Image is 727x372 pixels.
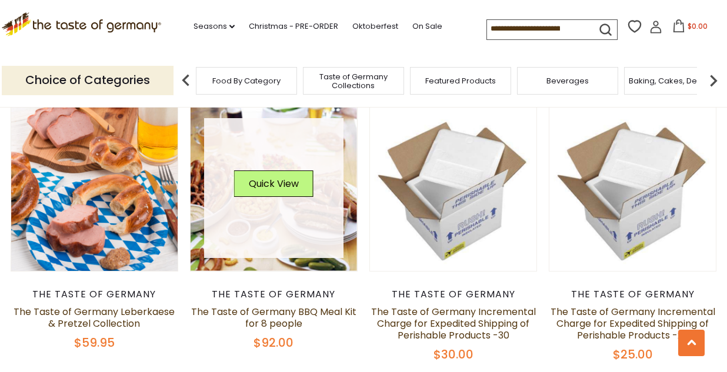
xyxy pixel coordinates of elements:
div: The Taste of Germany [190,289,358,300]
span: $25.00 [613,346,653,363]
span: $92.00 [254,334,294,351]
a: The Taste of Germany Incremental Charge for Expedited Shipping of Perishable Products -25 [551,305,715,342]
button: Quick View [234,170,314,197]
div: The Taste of Germany [369,289,537,300]
a: Oktoberfest [352,20,398,33]
img: next arrow [702,69,725,92]
a: The Taste of Germany BBQ Meal Kit for 8 people [191,305,356,330]
button: $0.00 [665,19,715,37]
img: previous arrow [174,69,198,92]
a: Christmas - PRE-ORDER [249,20,338,33]
img: The Taste of Germany Incremental Charge for Expedited Shipping of Perishable Products -30 [370,105,536,271]
span: $59.95 [74,334,115,351]
a: Baking, Cakes, Desserts [629,76,720,85]
div: The Taste of Germany [549,289,716,300]
img: The Taste of Germany Leberkaese & Pretzel Collection [11,105,178,271]
a: Featured Products [425,76,496,85]
img: The Taste of Germany Incremental Charge for Expedited Shipping of Perishable Products -25 [549,105,716,271]
a: The Taste of Germany Incremental Charge for Expedited Shipping of Perishable Products -30 [371,305,536,342]
img: The Taste of Germany BBQ Meal Kit for 8 people [191,105,357,271]
a: Taste of Germany Collections [306,72,401,90]
p: Choice of Categories [2,66,174,95]
a: Beverages [546,76,589,85]
a: Seasons [194,20,235,33]
span: $30.00 [433,346,473,363]
a: On Sale [412,20,442,33]
a: Food By Category [212,76,281,85]
div: The Taste of Germany [11,289,178,300]
span: $0.00 [688,21,708,31]
a: The Taste of Germany Leberkaese & Pretzel Collection [14,305,175,330]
